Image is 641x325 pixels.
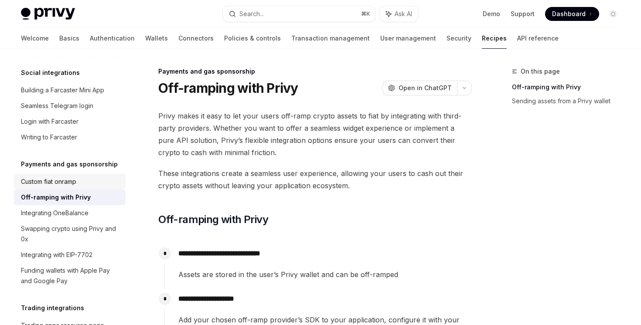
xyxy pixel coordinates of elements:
[21,101,93,111] div: Seamless Telegram login
[512,80,627,94] a: Off-ramping with Privy
[21,208,89,218] div: Integrating OneBalance
[21,176,76,187] div: Custom fiat onramp
[21,159,118,169] h5: Payments and gas sponsorship
[21,68,80,78] h5: Social integrations
[382,81,457,95] button: Open in ChatGPT
[21,265,120,286] div: Funding wallets with Apple Pay and Google Pay
[14,263,126,289] a: Funding wallets with Apple Pay and Google Pay
[239,9,264,19] div: Search...
[158,80,298,96] h1: Off-ramping with Privy
[447,28,471,49] a: Security
[361,10,370,17] span: ⌘ K
[21,8,75,20] img: light logo
[90,28,135,49] a: Authentication
[21,250,92,260] div: Integrating with EIP-7702
[395,10,412,18] span: Ask AI
[483,10,500,18] a: Demo
[21,303,84,313] h5: Trading integrations
[380,28,436,49] a: User management
[511,10,535,18] a: Support
[21,132,77,142] div: Writing to Farcaster
[223,6,375,22] button: Search...⌘K
[14,82,126,98] a: Building a Farcaster Mini App
[517,28,559,49] a: API reference
[482,28,507,49] a: Recipes
[158,67,472,76] div: Payments and gas sponsorship
[14,174,126,190] a: Custom fiat onramp
[14,129,126,145] a: Writing to Farcaster
[145,28,168,49] a: Wallets
[14,190,126,205] a: Off-ramping with Privy
[224,28,281,49] a: Policies & controls
[14,221,126,247] a: Swapping crypto using Privy and 0x
[59,28,79,49] a: Basics
[291,28,370,49] a: Transaction management
[178,268,471,281] span: Assets are stored in the user’s Privy wallet and can be off-ramped
[21,192,91,203] div: Off-ramping with Privy
[380,6,418,22] button: Ask AI
[21,85,104,95] div: Building a Farcaster Mini App
[158,213,268,227] span: Off-ramping with Privy
[158,167,472,192] span: These integrations create a seamless user experience, allowing your users to cash out their crypt...
[14,205,126,221] a: Integrating OneBalance
[512,94,627,108] a: Sending assets from a Privy wallet
[21,223,120,244] div: Swapping crypto using Privy and 0x
[14,98,126,114] a: Seamless Telegram login
[399,84,452,92] span: Open in ChatGPT
[14,114,126,129] a: Login with Farcaster
[552,10,586,18] span: Dashboard
[21,116,78,127] div: Login with Farcaster
[14,247,126,263] a: Integrating with EIP-7702
[178,28,214,49] a: Connectors
[521,66,560,77] span: On this page
[158,110,472,159] span: Privy makes it easy to let your users off-ramp crypto assets to fiat by integrating with third-pa...
[606,7,620,21] button: Toggle dark mode
[545,7,599,21] a: Dashboard
[21,28,49,49] a: Welcome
